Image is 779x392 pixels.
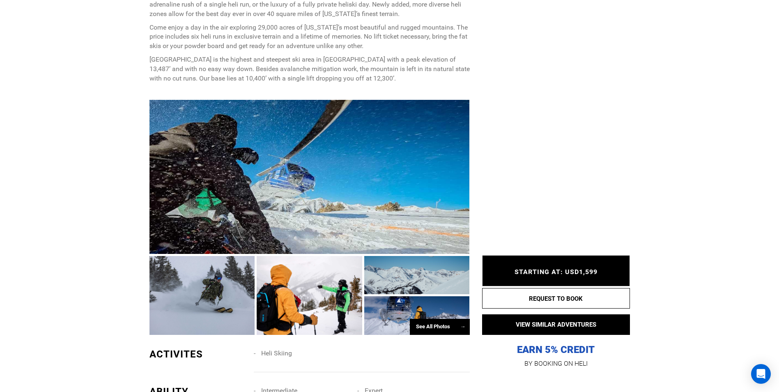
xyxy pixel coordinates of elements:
[482,261,630,356] p: EARN 5% CREDIT
[751,364,771,384] div: Open Intercom Messenger
[482,288,630,309] button: REQUEST TO BOOK
[410,319,470,335] div: See All Photos
[149,23,470,51] p: Come enjoy a day in the air exploring 29,000 acres of [US_STATE]’s most beautiful and rugged moun...
[149,347,248,361] div: ACTIVITES
[482,314,630,335] button: VIEW SIMILAR ADVENTURES
[261,349,292,357] span: Heli Skiing
[149,55,470,83] p: [GEOGRAPHIC_DATA] is the highest and steepest ski area in [GEOGRAPHIC_DATA] with a peak elevation...
[460,323,466,330] span: →
[515,268,597,276] span: STARTING AT: USD1,599
[482,358,630,369] p: BY BOOKING ON HELI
